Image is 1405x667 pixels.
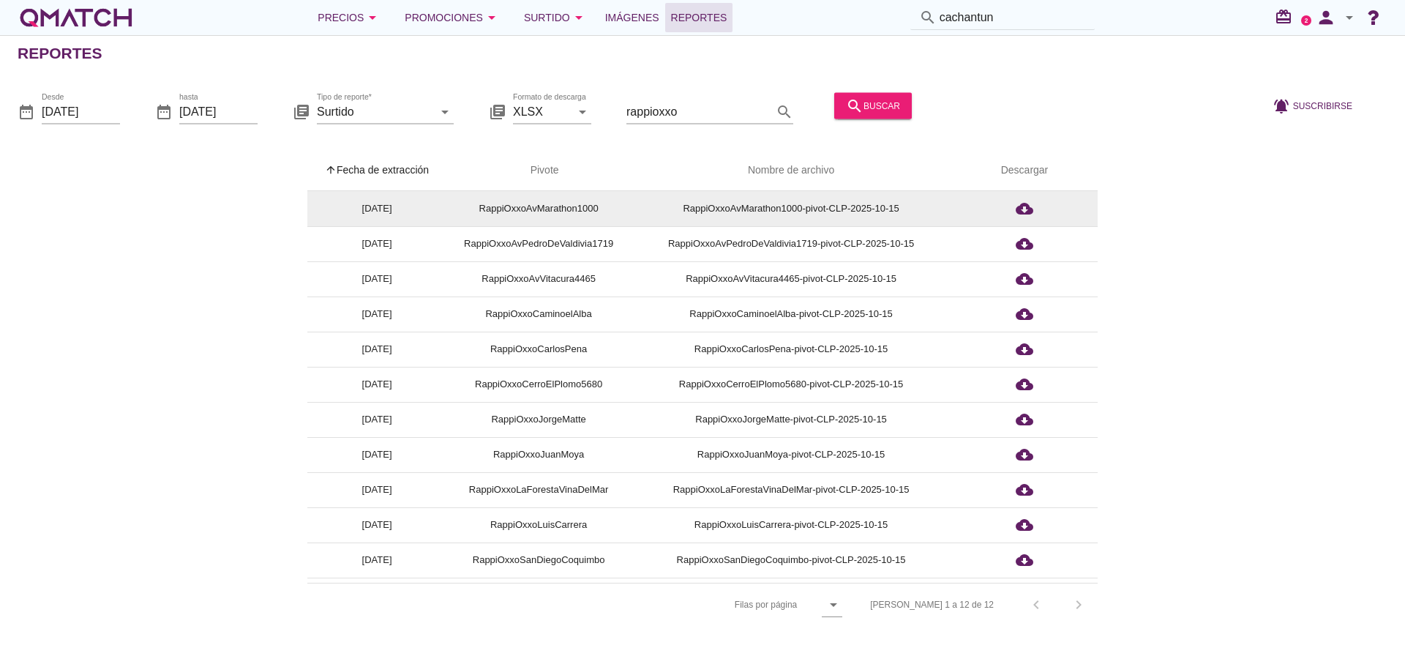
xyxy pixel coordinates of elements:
td: RappiOxxoJorgeMatte [446,402,631,437]
td: [DATE] [307,402,446,437]
div: Filas por página [588,584,842,626]
i: arrow_drop_down [1341,9,1358,26]
span: Imágenes [605,9,659,26]
td: [DATE] [307,543,446,578]
input: Formato de descarga [513,100,571,123]
i: cloud_download [1016,305,1033,323]
input: Tipo de reporte* [317,100,433,123]
i: cloud_download [1016,411,1033,428]
div: Precios [318,9,381,26]
span: Suscribirse [1293,99,1352,112]
td: RappiOxxoSanDiegoCoquimbo-pivot-CLP-2025-10-15 [631,543,951,578]
td: [DATE] [307,297,446,332]
td: [DATE] [307,507,446,543]
th: Nombre de archivo: Not sorted. [631,150,951,191]
a: Reportes [665,3,733,32]
i: date_range [18,103,35,120]
input: Filtrar por texto [626,100,773,123]
td: RappiOxxoVonSchroeder-pivot-CLP-2025-10-15 [631,578,951,613]
i: cloud_download [1016,270,1033,288]
td: RappiOxxoCaminoelAlba [446,297,631,332]
td: RappiOxxoLaForestaVinaDelMar-pivot-CLP-2025-10-15 [631,472,951,507]
td: RappiOxxoJuanMoya [446,437,631,472]
td: RappiOxxoJuanMoya-pivot-CLP-2025-10-15 [631,437,951,472]
td: [DATE] [307,191,446,226]
button: Promociones [393,3,512,32]
i: cloud_download [1016,516,1033,534]
i: date_range [155,103,173,120]
i: search [776,103,793,120]
i: library_books [489,103,506,120]
i: cloud_download [1016,200,1033,217]
button: Suscribirse [1261,92,1364,119]
button: Surtido [512,3,599,32]
td: RappiOxxoLuisCarrera [446,507,631,543]
input: Buscar productos [940,6,1086,29]
td: RappiOxxoLaForestaVinaDelMar [446,472,631,507]
i: arrow_drop_down [364,9,381,26]
td: RappiOxxoCerroElPlomo5680-pivot-CLP-2025-10-15 [631,367,951,402]
td: [DATE] [307,332,446,367]
text: 2 [1305,17,1308,23]
td: [DATE] [307,226,446,261]
td: [DATE] [307,578,446,613]
input: Desde [42,100,120,123]
td: RappiOxxoAvPedroDeValdivia1719-pivot-CLP-2025-10-15 [631,226,951,261]
th: Descargar: Not sorted. [951,150,1098,191]
h2: Reportes [18,42,102,65]
i: arrow_drop_down [436,103,454,120]
i: arrow_drop_down [570,9,588,26]
a: Imágenes [599,3,665,32]
td: RappiOxxoAvVitacura4465 [446,261,631,297]
td: [DATE] [307,437,446,472]
div: buscar [846,97,900,114]
td: RappiOxxoCaminoelAlba-pivot-CLP-2025-10-15 [631,297,951,332]
a: white-qmatch-logo [18,3,135,32]
td: [DATE] [307,472,446,507]
td: RappiOxxoAvVitacura4465-pivot-CLP-2025-10-15 [631,261,951,297]
i: redeem [1275,8,1298,26]
td: [DATE] [307,367,446,402]
th: Pivote: Not sorted. Activate to sort ascending. [446,150,631,191]
i: arrow_upward [325,164,337,176]
td: RappiOxxoSanDiegoCoquimbo [446,543,631,578]
td: RappiOxxoLuisCarrera-pivot-CLP-2025-10-15 [631,507,951,543]
i: person [1311,7,1341,28]
input: hasta [179,100,258,123]
td: RappiOxxoCerroElPlomo5680 [446,367,631,402]
a: 2 [1301,15,1311,26]
button: buscar [834,92,912,119]
i: library_books [293,103,310,120]
i: arrow_drop_down [825,596,842,614]
td: [DATE] [307,261,446,297]
div: [PERSON_NAME] 1 a 12 de 12 [870,598,994,611]
td: RappiOxxoVonSchroeder [446,578,631,613]
i: cloud_download [1016,481,1033,499]
td: RappiOxxoCarlosPena-pivot-CLP-2025-10-15 [631,332,951,367]
i: notifications_active [1273,97,1293,114]
td: RappiOxxoCarlosPena [446,332,631,367]
span: Reportes [671,9,727,26]
div: Promociones [405,9,501,26]
button: Precios [306,3,393,32]
i: cloud_download [1016,235,1033,253]
i: cloud_download [1016,340,1033,358]
td: RappiOxxoJorgeMatte-pivot-CLP-2025-10-15 [631,402,951,437]
td: RappiOxxoAvMarathon1000-pivot-CLP-2025-10-15 [631,191,951,226]
i: arrow_drop_down [574,103,591,120]
td: RappiOxxoAvPedroDeValdivia1719 [446,226,631,261]
i: cloud_download [1016,376,1033,393]
i: cloud_download [1016,446,1033,463]
div: Surtido [524,9,588,26]
td: RappiOxxoAvMarathon1000 [446,191,631,226]
i: cloud_download [1016,551,1033,569]
th: Fecha de extracción: Sorted ascending. Activate to sort descending. [307,150,446,191]
i: search [919,9,937,26]
i: arrow_drop_down [483,9,501,26]
i: search [846,97,863,114]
